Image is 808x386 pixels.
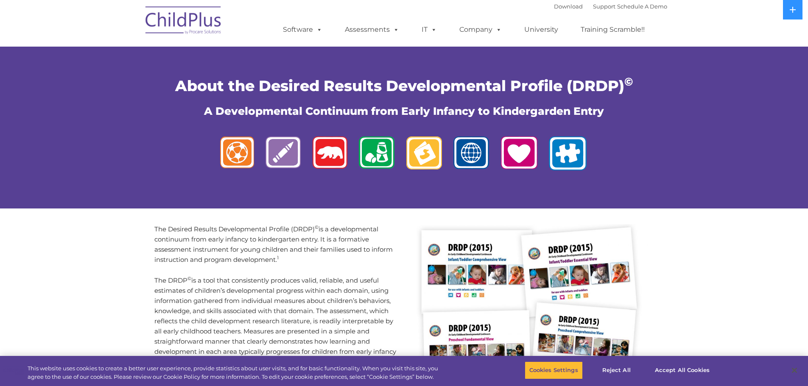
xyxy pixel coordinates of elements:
[785,361,804,380] button: Close
[213,131,595,179] img: logos
[141,0,226,43] img: ChildPlus by Procare Solutions
[315,224,319,230] sup: ©
[336,21,408,38] a: Assessments
[590,361,643,379] button: Reject All
[650,361,714,379] button: Accept All Cookies
[554,3,667,10] font: |
[28,364,445,381] div: This website uses cookies to create a better user experience, provide statistics about user visit...
[451,21,510,38] a: Company
[154,275,398,367] p: The DRDP is a tool that consistently produces valid, reliable, and useful estimates of children’s...
[525,361,583,379] button: Cookies Settings
[277,255,279,261] sup: 1
[204,105,604,117] span: A Developmental Continuum from Early Infancy to Kindergarden Entry
[175,77,633,95] span: About the Desired Results Developmental Profile (DRDP)
[413,21,445,38] a: IT
[516,21,567,38] a: University
[554,3,583,10] a: Download
[617,3,667,10] a: Schedule A Demo
[572,21,653,38] a: Training Scramble!!
[274,21,331,38] a: Software
[624,75,633,89] sup: ©
[187,275,191,281] sup: ©
[593,3,615,10] a: Support
[154,224,398,265] p: The Desired Results Developmental Profile (DRDP) is a developmental continuum from early infancy ...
